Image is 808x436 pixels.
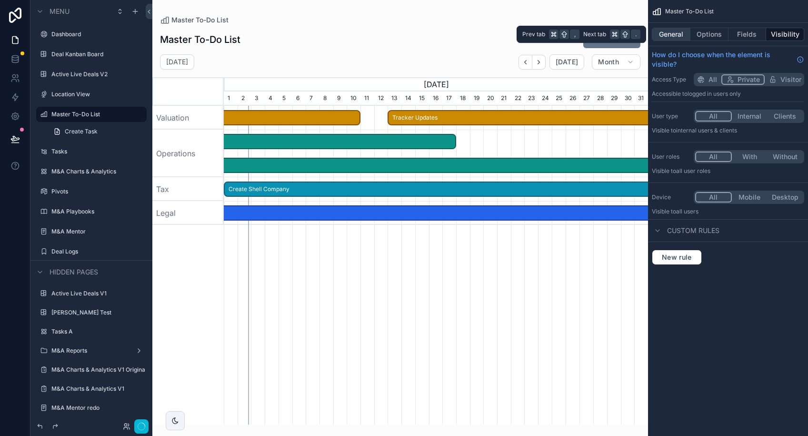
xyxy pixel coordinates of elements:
[51,248,145,255] label: Deal Logs
[51,111,141,118] label: Master To-Do List
[695,152,732,162] button: All
[767,111,803,122] button: Clients
[48,124,147,139] a: Create Task
[676,208,698,215] span: all users
[732,111,768,122] button: Internal
[51,91,145,98] label: Location View
[51,228,145,235] label: M&A Mentor
[50,7,70,16] span: Menu
[767,192,803,203] button: Desktop
[51,290,145,297] label: Active Live Deals V1
[522,30,545,38] span: Prev tab
[738,75,760,84] span: Private
[767,152,803,162] button: Without
[652,167,804,175] p: Visible to
[652,28,690,41] button: General
[51,347,131,355] label: M&A Reports
[51,309,145,316] label: [PERSON_NAME] Test
[51,148,145,155] label: Tasks
[51,188,145,195] label: Pivots
[665,8,714,15] span: Master To-Do List
[652,112,690,120] label: User type
[632,30,639,38] span: .
[152,201,224,225] div: Legal
[51,208,145,215] label: M&A Playbooks
[732,152,768,162] button: With
[152,130,224,177] div: Operations
[652,50,793,69] span: How do I choose when the element is visible?
[51,51,145,58] label: Deal Kanban Board
[652,193,690,201] label: Device
[732,192,768,203] button: Mobile
[152,106,224,130] div: Valuation
[652,76,690,83] label: Access Type
[676,127,737,134] span: Internal users & clients
[51,328,145,335] label: Tasks A
[652,250,702,265] button: New rule
[695,192,732,203] button: All
[766,28,804,41] button: Visibility
[50,267,98,277] span: Hidden pages
[51,71,145,78] label: Active Live Deals V2
[583,30,606,38] span: Next tab
[690,28,728,41] button: Options
[780,75,801,84] span: Visitor
[51,30,145,38] label: Dashboard
[688,90,741,97] span: Logged in users only
[152,177,224,201] div: Tax
[676,167,710,174] span: All user roles
[667,226,719,235] span: Custom rules
[695,111,732,122] button: All
[652,208,804,215] p: Visible to
[51,385,145,393] label: M&A Charts & Analytics V1
[51,404,145,412] label: M&A Mentor redo
[652,153,690,161] label: User roles
[728,28,767,41] button: Fields
[65,128,98,135] span: Create Task
[652,127,804,134] p: Visible to
[652,90,804,98] p: Accessible to
[51,168,145,175] label: M&A Charts & Analytics
[658,253,696,262] span: New rule
[571,30,579,38] span: ,
[652,50,804,69] a: How do I choose when the element is visible?
[708,75,717,84] span: All
[51,366,145,374] label: M&A Charts & Analytics V1 Original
